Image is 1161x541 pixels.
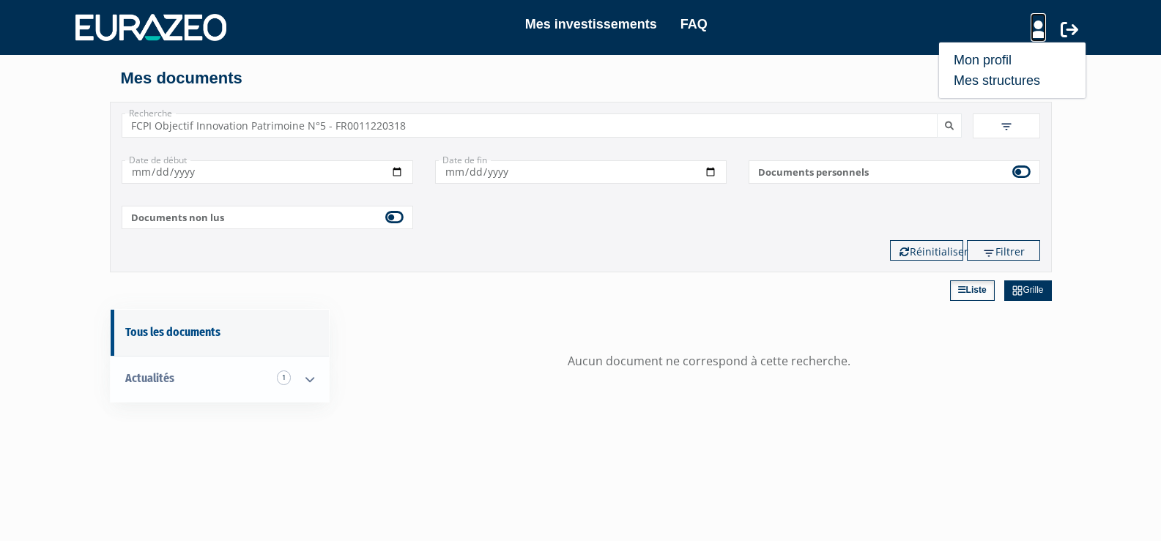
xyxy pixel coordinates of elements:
button: Réinitialiser [890,240,963,261]
a: Liste [950,280,995,301]
span: Actualités [125,371,174,385]
input: Recherche [122,113,938,138]
a: Mon profil [954,50,1071,70]
label: Documents personnels [749,160,1040,184]
a: Mes investissements [525,14,657,34]
a: Grille [1004,280,1051,301]
img: grid.svg [1012,286,1023,296]
img: filter.svg [982,247,995,260]
div: Aucun document ne correspond à cette recherche. [366,353,1052,370]
a: FAQ [680,14,708,34]
a: Tous les documents [111,310,329,356]
span: 1 [277,370,291,385]
img: 1732889491-logotype_eurazeo_blanc_rvb.png [75,14,226,40]
a: Actualités 1 [111,356,329,402]
img: filter.svg [1000,120,1013,133]
h4: Mes documents [121,70,1041,87]
a: Mes structures [954,70,1071,91]
label: Documents non lus [122,206,413,229]
button: Filtrer [967,240,1040,261]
